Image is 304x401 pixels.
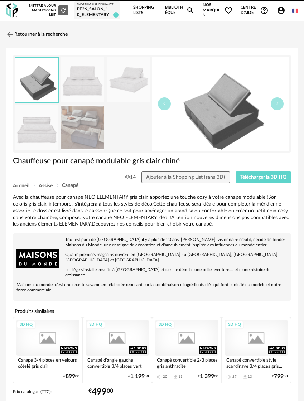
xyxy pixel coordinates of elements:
span: Magnify icon [186,6,195,15]
span: Télécharger la 3D HQ [240,175,286,180]
div: Canapé convertible style scandinave 3/4 places gris... [225,356,288,370]
div: € 00 [128,374,149,379]
span: Account Circle icon [277,6,285,15]
span: Centre d'aideHelp Circle Outline icon [241,5,269,15]
div: 3D HQ [86,320,105,329]
span: 499 [92,390,107,395]
img: thumbnail.png [15,58,58,102]
span: 1 [113,12,119,18]
h1: Chauffeuse pour canapé modulable gris clair chiné [13,156,291,166]
a: 3D HQ Canapé convertible 2/3 places gris anthracite 20 Download icon 11 €1 39900 [152,317,221,383]
div: 3D HQ [155,320,175,329]
span: Accueil [13,183,29,188]
button: Télécharger la 3D HQ [236,171,291,183]
div: Breadcrumb [13,183,291,188]
a: Retourner à la recherche [6,26,68,42]
span: Ajouter à la Shopping List (sans 3D) [146,175,225,180]
div: Mettre à jour ma Shopping List [27,4,68,17]
p: Maisons du monde, c'est une recette savamment élaborée reposant sur la combinaison d'ingrédients ... [16,282,288,293]
p: Quatre premiers magasins ouvrent en [GEOGRAPHIC_DATA] - à [GEOGRAPHIC_DATA], [GEOGRAPHIC_DATA], [... [16,252,288,263]
img: thumbnail.png [152,57,290,151]
a: Shopping List courante PE26_SALON_10_ELEMENTARY 1 [77,3,118,18]
button: Ajouter à la Shopping List (sans 3D) [141,171,230,183]
div: 11 [178,375,183,379]
div: € 00 [88,390,113,395]
div: € 00 [63,374,79,379]
span: Canapé [62,183,78,188]
span: Account Circle icon [277,6,289,15]
span: Help Circle Outline icon [260,6,269,15]
img: chauffeuse-pour-canape-modulable-gris-clair-chine-1000-14-3-242723_1.jpg [61,57,104,103]
p: Tout est parti de [GEOGRAPHIC_DATA] il y a plus de 20 ans. [PERSON_NAME], visionnaire créatif, dé... [16,237,288,248]
div: Prix catalogue (TTC): [13,389,113,401]
span: 14 [125,174,136,180]
span: Download icon [242,374,248,380]
img: svg+xml;base64,PHN2ZyB3aWR0aD0iMjQiIGhlaWdodD0iMjQiIHZpZXdCb3g9IjAgMCAyNCAyNCIgZmlsbD0ibm9uZSIgeG... [6,30,14,39]
div: € 00 [198,374,218,379]
span: Download icon [173,374,178,380]
img: OXP [6,3,18,18]
div: Avec la chauffeuse pour canapé NEO ELEMENTARY gris clair, apportez une touche cosy à votre canapé... [13,194,291,228]
a: 3D HQ Canapé convertible style scandinave 3/4 places gris... 27 Download icon 13 €79900 [222,317,291,383]
span: 1 199 [130,374,145,379]
div: € 00 [272,374,288,379]
div: 3D HQ [16,320,36,329]
span: 799 [274,374,284,379]
img: chauffeuse-pour-canape-modulable-gris-clair-chine-1000-14-3-242723_2.jpg [107,57,150,103]
img: chauffeuse-pour-canape-modulable-gris-clair-chine-1000-14-3-242723_3.jpg [15,105,58,150]
h4: Produits similaires [13,306,291,317]
p: Le siège s'installe ensuite à [GEOGRAPHIC_DATA] et c'est le début d'une belle aventure.... et d'u... [16,267,288,278]
span: 899 [66,374,75,379]
img: brand logo [16,237,59,280]
div: Canapé 3/4 places en velours côtelé gris clair [16,356,79,370]
a: 3D HQ Canapé d'angle gauche convertible 3/4 places vert kaki €1 19900 [83,317,152,383]
div: PE26_SALON_10_ELEMENTARY [77,6,118,18]
div: 3D HQ [225,320,244,329]
div: 20 [163,375,167,379]
span: Refresh icon [60,8,67,12]
a: 3D HQ Canapé 3/4 places en velours côtelé gris clair €89900 [13,317,82,383]
div: Canapé convertible 2/3 places gris anthracite [155,356,218,370]
img: fr [292,8,298,14]
span: 1 399 [200,374,214,379]
div: Shopping List courante [77,3,118,6]
span: Assise [39,183,53,188]
div: 13 [248,375,252,379]
div: Canapé d'angle gauche convertible 3/4 places vert kaki [86,356,149,370]
div: 27 [232,375,237,379]
img: chauffeuse-pour-canape-modulable-gris-clair-chine-1000-14-3-242723_8.jpg [61,105,104,150]
span: Heart Outline icon [224,6,233,15]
